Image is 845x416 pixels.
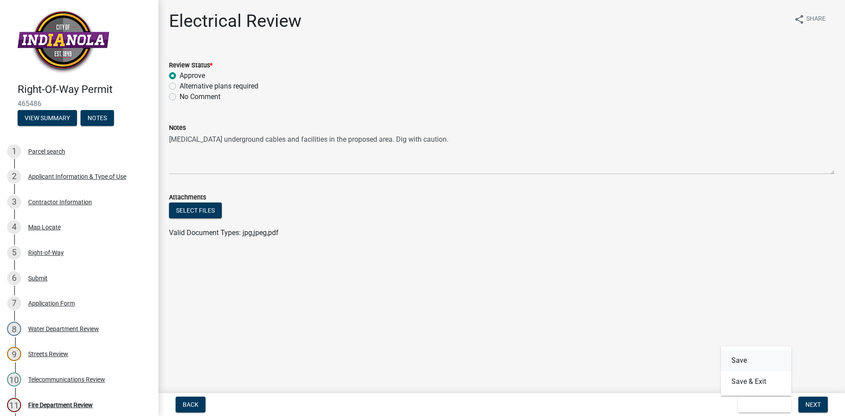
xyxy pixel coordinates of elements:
div: Contractor Information [28,199,92,205]
h1: Electrical Review [169,11,301,32]
label: Review Status [169,63,213,69]
button: Back [176,397,206,412]
span: Save & Exit [745,401,779,408]
div: Applicant Information & Type of Use [28,173,126,180]
div: 2 [7,169,21,184]
label: Approve [180,70,205,81]
span: Valid Document Types: jpg,jpeg,pdf [169,228,279,237]
div: 3 [7,195,21,209]
button: Next [798,397,828,412]
img: City of Indianola, Iowa [18,9,109,74]
div: Water Department Review [28,326,99,332]
div: 8 [7,322,21,336]
div: Fire Department Review [28,402,93,408]
div: Submit [28,275,48,281]
i: share [794,14,805,25]
button: Save & Exit [738,397,791,412]
span: 465486 [18,99,141,108]
button: Notes [81,110,114,126]
div: 9 [7,347,21,361]
div: 6 [7,271,21,285]
label: No Comment [180,92,220,102]
button: Select files [169,202,222,218]
div: 4 [7,220,21,234]
span: Next [805,401,821,408]
label: Attachments [169,195,206,201]
div: 7 [7,296,21,310]
button: shareShare [787,11,833,28]
div: 10 [7,372,21,387]
span: Back [183,401,198,408]
div: 5 [7,246,21,260]
wm-modal-confirm: Notes [81,115,114,122]
div: 11 [7,398,21,412]
div: 1 [7,144,21,158]
div: Parcel search [28,148,65,155]
button: Save & Exit [721,371,791,392]
label: Alternative plans required [180,81,258,92]
div: Telecommunications Review [28,376,105,383]
div: Right-of-Way [28,250,64,256]
div: Application Form [28,300,75,306]
span: Share [806,14,826,25]
wm-modal-confirm: Summary [18,115,77,122]
button: Save [721,350,791,371]
div: Save & Exit [721,346,791,396]
label: Notes [169,125,186,131]
button: View Summary [18,110,77,126]
h4: Right-Of-Way Permit [18,83,151,96]
div: Streets Review [28,351,68,357]
div: Map Locate [28,224,61,230]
